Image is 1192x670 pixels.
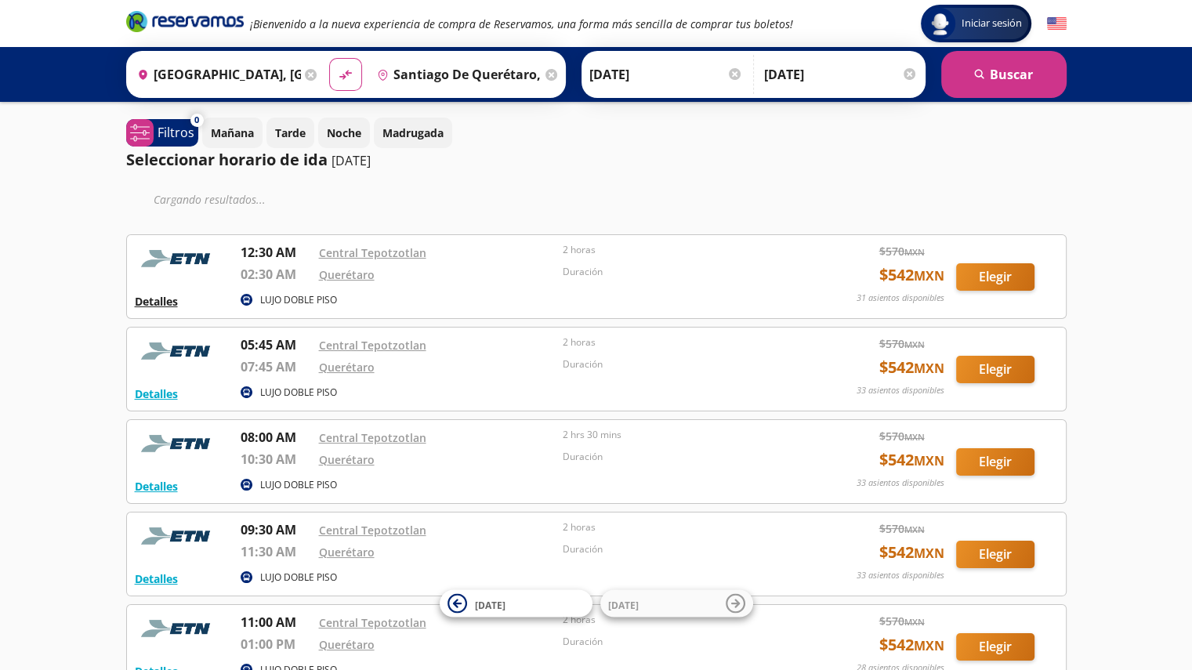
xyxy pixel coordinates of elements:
button: Buscar [941,51,1067,98]
p: Duración [563,265,799,279]
p: 12:30 AM [241,243,311,262]
a: Querétaro [319,267,375,282]
input: Buscar Origen [131,55,302,94]
p: Duración [563,542,799,556]
p: 08:00 AM [241,428,311,447]
button: Elegir [956,541,1034,568]
p: Tarde [275,125,306,141]
small: MXN [904,616,925,628]
p: 33 asientos disponibles [857,569,944,582]
span: 0 [194,114,199,127]
small: MXN [904,523,925,535]
p: 31 asientos disponibles [857,292,944,305]
button: Elegir [956,263,1034,291]
p: 07:45 AM [241,357,311,376]
small: MXN [914,360,944,377]
button: Detalles [135,293,178,310]
button: Detalles [135,478,178,494]
button: Detalles [135,570,178,587]
span: $ 570 [879,520,925,537]
p: 2 horas [563,243,799,257]
button: Tarde [266,118,314,148]
button: [DATE] [440,590,592,617]
p: 11:00 AM [241,613,311,632]
em: ¡Bienvenido a la nueva experiencia de compra de Reservamos, una forma más sencilla de comprar tus... [250,16,793,31]
button: Detalles [135,386,178,402]
button: Mañana [202,118,263,148]
em: Cargando resultados ... [154,192,266,207]
p: 2 hrs 30 mins [563,428,799,442]
button: Noche [318,118,370,148]
p: LUJO DOBLE PISO [260,570,337,585]
a: Querétaro [319,452,375,467]
p: 33 asientos disponibles [857,476,944,490]
span: Iniciar sesión [955,16,1028,31]
small: MXN [904,246,925,258]
span: $ 542 [879,448,944,472]
p: LUJO DOBLE PISO [260,386,337,400]
button: [DATE] [600,590,753,617]
p: Filtros [158,123,194,142]
p: 09:30 AM [241,520,311,539]
small: MXN [914,452,944,469]
button: Madrugada [374,118,452,148]
span: $ 570 [879,335,925,352]
img: RESERVAMOS [135,613,221,644]
p: LUJO DOBLE PISO [260,293,337,307]
button: Elegir [956,633,1034,661]
a: Central Tepotzotlan [319,430,426,445]
p: 10:30 AM [241,450,311,469]
small: MXN [904,431,925,443]
p: Mañana [211,125,254,141]
a: Central Tepotzotlan [319,245,426,260]
input: Buscar Destino [371,55,542,94]
input: Opcional [764,55,918,94]
a: Central Tepotzotlan [319,523,426,538]
small: MXN [914,545,944,562]
p: 2 horas [563,520,799,534]
img: RESERVAMOS [135,335,221,367]
p: 2 horas [563,613,799,627]
button: 0Filtros [126,119,198,147]
p: Duración [563,357,799,371]
span: $ 542 [879,263,944,287]
small: MXN [914,267,944,284]
button: Elegir [956,448,1034,476]
a: Querétaro [319,545,375,560]
img: RESERVAMOS [135,520,221,552]
p: 01:00 PM [241,635,311,654]
p: LUJO DOBLE PISO [260,478,337,492]
a: Brand Logo [126,9,244,38]
span: $ 570 [879,613,925,629]
img: RESERVAMOS [135,243,221,274]
img: RESERVAMOS [135,428,221,459]
a: Querétaro [319,637,375,652]
a: Central Tepotzotlan [319,615,426,630]
p: 02:30 AM [241,265,311,284]
small: MXN [904,339,925,350]
p: 2 horas [563,335,799,349]
span: $ 542 [879,541,944,564]
p: Duración [563,450,799,464]
button: English [1047,14,1067,34]
p: [DATE] [332,151,371,170]
span: $ 542 [879,356,944,379]
button: Elegir [956,356,1034,383]
span: $ 542 [879,633,944,657]
input: Elegir Fecha [589,55,743,94]
p: 11:30 AM [241,542,311,561]
span: [DATE] [475,598,505,611]
p: Madrugada [382,125,444,141]
p: Seleccionar horario de ida [126,148,328,172]
i: Brand Logo [126,9,244,33]
span: $ 570 [879,428,925,444]
small: MXN [914,637,944,654]
p: Noche [327,125,361,141]
span: $ 570 [879,243,925,259]
p: 33 asientos disponibles [857,384,944,397]
p: Duración [563,635,799,649]
a: Querétaro [319,360,375,375]
span: [DATE] [608,598,639,611]
p: 05:45 AM [241,335,311,354]
a: Central Tepotzotlan [319,338,426,353]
